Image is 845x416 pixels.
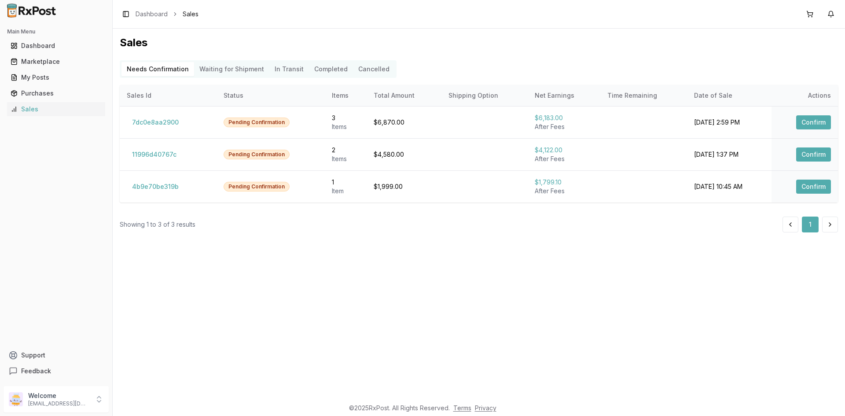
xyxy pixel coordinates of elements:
[4,347,109,363] button: Support
[796,147,831,162] button: Confirm
[374,118,434,127] div: $6,870.00
[224,150,290,159] div: Pending Confirmation
[4,363,109,379] button: Feedback
[127,115,184,129] button: 7dc0e8aa2900
[224,182,290,191] div: Pending Confirmation
[11,89,102,98] div: Purchases
[453,404,471,412] a: Terms
[7,85,105,101] a: Purchases
[11,73,102,82] div: My Posts
[28,400,89,407] p: [EMAIL_ADDRESS][DOMAIN_NAME]
[4,70,109,85] button: My Posts
[183,10,198,18] span: Sales
[796,180,831,194] button: Confirm
[802,217,819,232] button: 1
[535,146,593,155] div: $4,122.00
[332,178,360,187] div: 1
[121,62,194,76] button: Needs Confirmation
[694,150,764,159] div: [DATE] 1:37 PM
[4,86,109,100] button: Purchases
[332,146,360,155] div: 2
[309,62,353,76] button: Completed
[136,10,198,18] nav: breadcrumb
[194,62,269,76] button: Waiting for Shipment
[374,182,434,191] div: $1,999.00
[332,122,360,131] div: Item s
[7,101,105,117] a: Sales
[120,85,217,106] th: Sales Id
[224,118,290,127] div: Pending Confirmation
[374,150,434,159] div: $4,580.00
[4,39,109,53] button: Dashboard
[11,57,102,66] div: Marketplace
[4,4,60,18] img: RxPost Logo
[441,85,528,106] th: Shipping Option
[772,85,838,106] th: Actions
[535,155,593,163] div: After Fees
[367,85,441,106] th: Total Amount
[7,28,105,35] h2: Main Menu
[217,85,325,106] th: Status
[475,404,496,412] a: Privacy
[325,85,367,106] th: Items
[9,392,23,406] img: User avatar
[796,115,831,129] button: Confirm
[332,155,360,163] div: Item s
[7,54,105,70] a: Marketplace
[21,367,51,376] span: Feedback
[528,85,600,106] th: Net Earnings
[687,85,772,106] th: Date of Sale
[694,182,764,191] div: [DATE] 10:45 AM
[28,391,89,400] p: Welcome
[127,147,182,162] button: 11996d40767c
[136,10,168,18] a: Dashboard
[535,114,593,122] div: $6,183.00
[127,180,184,194] button: 4b9e70be319b
[535,122,593,131] div: After Fees
[269,62,309,76] button: In Transit
[7,70,105,85] a: My Posts
[11,105,102,114] div: Sales
[694,118,764,127] div: [DATE] 2:59 PM
[353,62,395,76] button: Cancelled
[535,178,593,187] div: $1,799.10
[535,187,593,195] div: After Fees
[11,41,102,50] div: Dashboard
[7,38,105,54] a: Dashboard
[4,55,109,69] button: Marketplace
[120,220,195,229] div: Showing 1 to 3 of 3 results
[120,36,838,50] h1: Sales
[600,85,687,106] th: Time Remaining
[332,114,360,122] div: 3
[4,102,109,116] button: Sales
[332,187,360,195] div: Item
